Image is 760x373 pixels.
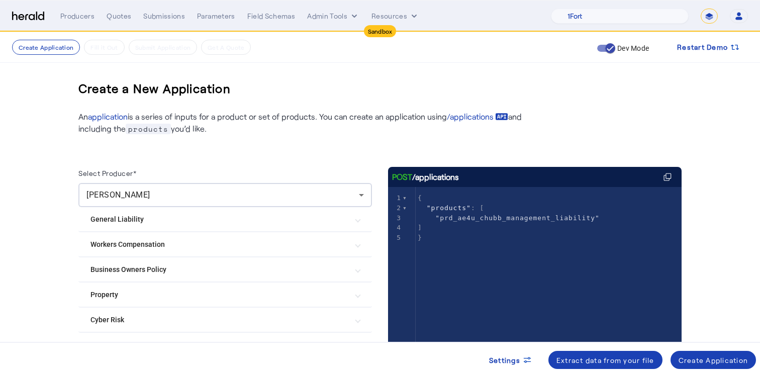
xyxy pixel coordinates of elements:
[12,12,44,21] img: Herald Logo
[84,40,124,55] button: Fill it Out
[435,214,600,222] span: "prd_ae4u_chubb_management_liability"
[78,111,531,135] p: An is a series of inputs for a product or set of products. You can create an application using an...
[418,224,422,231] span: ]
[247,11,296,21] div: Field Schemas
[12,40,80,55] button: Create Application
[427,204,471,212] span: "products"
[129,40,197,55] button: Submit Application
[679,355,748,365] div: Create Application
[90,340,348,350] mat-panel-title: Technology Errors Omissions
[388,193,403,203] div: 1
[392,171,412,183] span: POST
[126,124,171,134] span: products
[78,207,372,231] mat-expansion-panel-header: General Liability
[388,213,403,223] div: 3
[78,72,231,105] h3: Create a New Application
[78,308,372,332] mat-expansion-panel-header: Cyber Risk
[197,11,235,21] div: Parameters
[307,11,359,21] button: internal dropdown menu
[88,112,128,121] a: application
[78,232,372,256] mat-expansion-panel-header: Workers Compensation
[90,239,348,250] mat-panel-title: Workers Compensation
[615,43,649,53] label: Dev Mode
[364,25,397,37] div: Sandbox
[143,11,185,21] div: Submissions
[556,355,654,365] div: Extract data from your file
[388,203,403,213] div: 2
[90,315,348,325] mat-panel-title: Cyber Risk
[78,257,372,282] mat-expansion-panel-header: Business Owners Policy
[60,11,94,21] div: Producers
[388,223,403,233] div: 4
[388,167,682,328] herald-code-block: /applications
[669,38,748,56] button: Restart Demo
[90,290,348,300] mat-panel-title: Property
[489,355,520,365] span: Settings
[392,171,459,183] div: /applications
[78,333,372,357] mat-expansion-panel-header: Technology Errors Omissions
[671,351,756,369] button: Create Application
[86,190,150,200] span: [PERSON_NAME]
[418,234,422,241] span: }
[78,169,136,177] label: Select Producer*
[107,11,131,21] div: Quotes
[78,283,372,307] mat-expansion-panel-header: Property
[677,41,728,53] span: Restart Demo
[201,40,251,55] button: Get A Quote
[90,214,348,225] mat-panel-title: General Liability
[371,11,419,21] button: Resources dropdown menu
[481,351,540,369] button: Settings
[90,264,348,275] mat-panel-title: Business Owners Policy
[388,233,403,243] div: 5
[418,194,422,202] span: {
[418,204,485,212] span: : [
[447,111,508,123] a: /applications
[548,351,662,369] button: Extract data from your file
